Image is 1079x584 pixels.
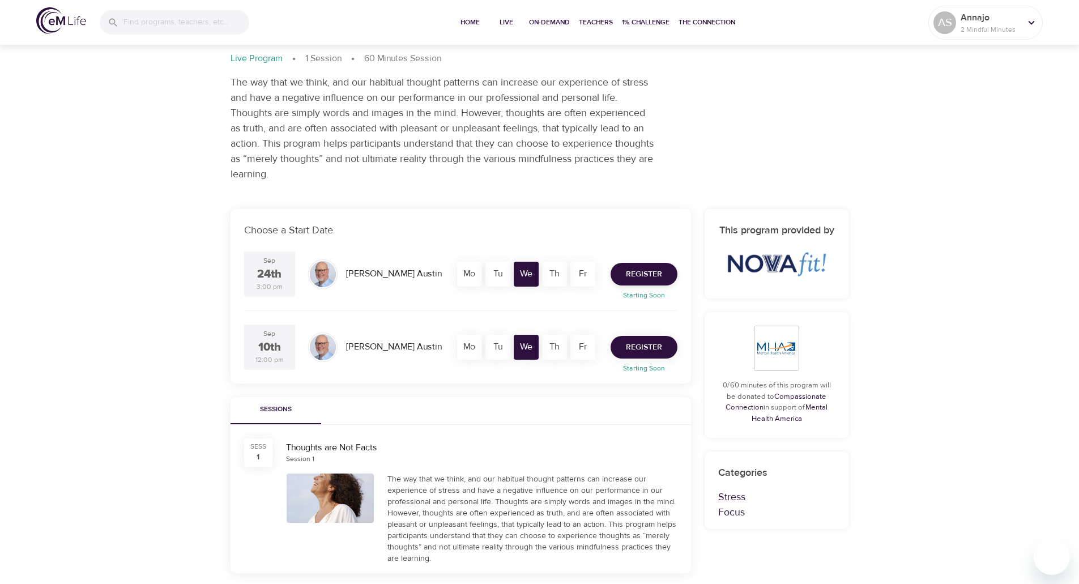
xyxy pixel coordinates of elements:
[570,335,595,360] div: Fr
[263,256,275,266] div: Sep
[457,335,482,360] div: Mo
[123,10,249,35] input: Find programs, teachers, etc...
[752,403,828,423] a: Mental Health America
[604,290,684,300] p: Starting Soon
[250,442,266,451] div: SESS
[231,52,849,66] nav: breadcrumb
[718,489,835,505] p: Stress
[579,16,613,28] span: Teachers
[718,223,835,239] h6: This program provided by
[257,451,259,463] div: 1
[679,16,735,28] span: The Connection
[1034,539,1070,575] iframe: Button to launch messaging window
[604,363,684,373] p: Starting Soon
[542,335,567,360] div: Th
[387,474,677,564] div: The way that we think, and our habitual thought patterns can increase our experience of stress an...
[457,16,484,28] span: Home
[342,263,446,285] div: [PERSON_NAME] Austin
[493,16,520,28] span: Live
[514,262,539,287] div: We
[933,11,956,34] div: AS
[244,223,677,238] p: Choose a Start Date
[286,454,314,464] div: Session 1
[622,16,669,28] span: 1% Challenge
[611,263,677,285] button: Register
[570,262,595,287] div: Fr
[342,336,446,358] div: [PERSON_NAME] Austin
[961,11,1021,24] p: Annajo
[514,335,539,360] div: We
[457,262,482,287] div: Mo
[542,262,567,287] div: Th
[961,24,1021,35] p: 2 Mindful Minutes
[257,266,282,283] div: 24th
[255,355,284,365] div: 12:00 pm
[231,52,283,65] p: Live Program
[718,465,835,480] p: Categories
[305,52,342,65] p: 1 Session
[364,52,441,65] p: 60 Minutes Session
[36,7,86,34] img: logo
[718,248,835,282] img: Villanova%20logo.jpg
[611,336,677,359] button: Register
[529,16,570,28] span: On-Demand
[237,404,314,416] span: Sessions
[263,329,275,339] div: Sep
[718,380,835,424] p: 0/60 minutes of this program will be donated to in support of
[257,282,283,292] div: 3:00 pm
[485,262,510,287] div: Tu
[626,267,662,282] span: Register
[258,339,281,356] div: 10th
[626,340,662,355] span: Register
[231,75,655,182] p: The way that we think, and our habitual thought patterns can increase our experience of stress an...
[726,392,826,412] a: Compassionate Connection
[485,335,510,360] div: Tu
[286,441,677,454] div: Thoughts are Not Facts
[718,505,835,520] p: Focus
